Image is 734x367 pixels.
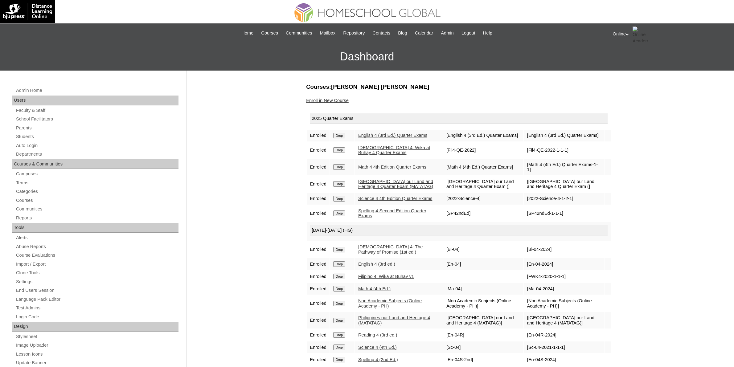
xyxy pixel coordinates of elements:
td: Enrolled [307,283,330,295]
td: [Sc-04] [443,341,523,353]
h3: Dashboard [3,43,731,71]
a: Communities [15,205,178,213]
a: Campuses [15,170,178,178]
td: [[GEOGRAPHIC_DATA] our Land and Heritage 4 (MATATAG)] [524,312,604,328]
td: [Math 4 (4th Ed.) Quarter Exams] [443,159,523,175]
input: Drop [333,164,345,170]
a: Faculty & Staff [15,107,178,114]
td: [En-04R] [443,329,523,341]
td: [En-04R-2024] [524,329,604,341]
input: Drop [333,210,345,216]
td: [FWK4-2020-1-1-1] [524,271,604,282]
a: Blog [395,30,410,37]
td: [English 4 (3rd Ed.) Quarter Exams] [524,130,604,141]
td: Enrolled [307,130,330,141]
a: Admin Home [15,87,178,94]
a: Courses [15,197,178,204]
td: Enrolled [307,329,330,341]
a: Image Uploader [15,341,178,349]
a: Courses [258,30,281,37]
input: Drop [333,196,345,202]
td: [Ma-04] [443,283,523,295]
input: Drop [333,181,345,187]
td: Enrolled [307,142,330,158]
td: [2022-Science-4] [443,193,523,205]
a: Language Pack Editor [15,296,178,303]
td: [Math 4 (4th Ed.) Quarter Exams-1-1] [524,159,604,175]
span: Communities [286,30,312,37]
a: Enroll in New Course [306,98,349,103]
a: End Users Session [15,287,178,294]
td: [[GEOGRAPHIC_DATA] our Land and Heritage 4 Quarter Exam (] [443,176,523,192]
a: Mailbox [317,30,339,37]
td: [En-04-2024] [524,258,604,270]
a: School Facilitators [15,115,178,123]
td: Enrolled [307,295,330,312]
a: Import / Export [15,260,178,268]
span: Help [483,30,492,37]
span: Repository [343,30,365,37]
input: Drop [333,133,345,138]
a: Help [480,30,495,37]
span: Courses [261,30,278,37]
td: [SP42ndEd] [443,205,523,222]
a: Communities [283,30,315,37]
a: Auto Login [15,142,178,149]
a: Philippines our Land and Heritage 4 (MATATAG) [358,315,430,325]
td: [Non Academic Subjects (Online Academy - PH)] [524,295,604,312]
input: Drop [333,147,345,153]
td: [[GEOGRAPHIC_DATA] our Land and Heritage 4 (MATATAG)] [443,312,523,328]
input: Drop [333,301,345,306]
input: Drop [333,345,345,350]
div: 2025 Quarter Exams [310,113,608,124]
a: Spelling 4 Second Edition Quarter Exams [358,208,426,218]
a: Math 4 (4th Ed.) [358,286,391,291]
span: Blog [398,30,407,37]
td: [SP42ndEd-1-1-1] [524,205,604,222]
a: Login Code [15,313,178,321]
span: Home [241,30,253,37]
td: Enrolled [307,258,330,270]
img: Online Academy [633,27,648,42]
a: Filipino 4: Wika at Buhay v1 [358,274,414,279]
a: Categories [15,188,178,195]
td: [En-04S-2nd] [443,354,523,365]
a: Students [15,133,178,141]
span: Mailbox [320,30,336,37]
td: [Ma-04-2024] [524,283,604,295]
span: Admin [441,30,454,37]
a: Non Academic Subjects (Online Academy - PH) [358,298,422,308]
input: Drop [333,357,345,362]
a: Update Banner [15,359,178,367]
a: Reports [15,214,178,222]
td: Enrolled [307,341,330,353]
td: [Fil4-QE-2022] [443,142,523,158]
input: Drop [333,332,345,338]
a: Lesson Icons [15,350,178,358]
input: Drop [333,286,345,292]
a: Home [238,30,256,37]
input: Drop [333,261,345,267]
a: Clone Tools [15,269,178,277]
td: Enrolled [307,159,330,175]
td: [En-04] [443,258,523,270]
a: Stylesheet [15,333,178,340]
td: Enrolled [307,205,330,222]
td: [2022-Science-4-1-2-1] [524,193,604,205]
a: Science 4 4th Edition Quarter Exams [358,196,432,201]
td: [English 4 (3rd Ed.) Quarter Exams] [443,130,523,141]
img: logo-white.png [3,3,52,20]
td: Enrolled [307,354,330,365]
td: [Bi-04-2024] [524,241,604,258]
td: [Sc-04-2021-1-1-1] [524,341,604,353]
div: Tools [12,223,178,233]
a: Spelling 4 (2nd Ed.) [358,357,398,362]
a: Math 4 4th Edition Quarter Exams [358,165,426,169]
a: Logout [458,30,478,37]
a: Alerts [15,234,178,242]
a: Science 4 (4th Ed.) [358,345,397,350]
td: [Fil4-QE-2022-1-1-1] [524,142,604,158]
td: [Bi-04] [443,241,523,258]
div: Design [12,322,178,332]
input: Drop [333,318,345,323]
